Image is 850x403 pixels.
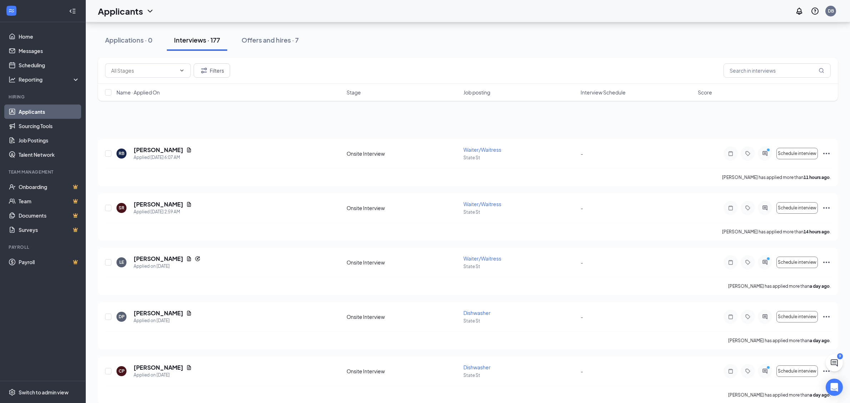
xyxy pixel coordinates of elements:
[119,205,124,211] div: SR
[119,314,125,320] div: DP
[19,180,80,194] a: OnboardingCrown
[804,229,830,234] b: 14 hours ago
[19,58,80,72] a: Scheduling
[19,255,80,269] a: PayrollCrown
[463,146,501,153] span: Waiter/Waitress
[134,200,183,208] h5: [PERSON_NAME]
[776,202,818,214] button: Schedule interview
[765,365,774,371] svg: PrimaryDot
[463,201,501,207] span: Waiter/Waitress
[761,368,769,374] svg: ActiveChat
[347,259,459,266] div: Onsite Interview
[134,309,183,317] h5: [PERSON_NAME]
[186,256,192,262] svg: Document
[581,89,626,96] span: Interview Schedule
[347,89,361,96] span: Stage
[134,372,192,379] div: Applied on [DATE]
[581,150,583,157] span: -
[810,392,830,398] b: a day ago
[463,372,576,378] p: State St
[744,368,752,374] svg: Tag
[776,311,818,322] button: Schedule interview
[463,318,576,324] p: State St
[69,8,76,15] svg: Collapse
[347,204,459,212] div: Onsite Interview
[19,223,80,237] a: SurveysCrown
[9,169,78,175] div: Team Management
[174,35,220,44] div: Interviews · 177
[761,151,769,156] svg: ActiveChat
[347,150,459,157] div: Onsite Interview
[581,205,583,211] span: -
[19,29,80,44] a: Home
[726,259,735,265] svg: Note
[186,201,192,207] svg: Document
[726,314,735,320] svg: Note
[822,312,831,321] svg: Ellipses
[200,66,208,75] svg: Filter
[116,89,160,96] span: Name · Applied On
[724,63,831,78] input: Search in interviews
[463,364,491,370] span: Dishwasher
[9,244,78,250] div: Payroll
[744,205,752,211] svg: Tag
[194,63,230,78] button: Filter Filters
[186,365,192,370] svg: Document
[761,314,769,320] svg: ActiveChat
[826,354,843,372] button: ChatActive
[347,313,459,320] div: Onsite Interview
[111,67,176,74] input: All Stages
[581,259,583,266] span: -
[811,7,819,15] svg: QuestionInfo
[186,310,192,316] svg: Document
[776,257,818,268] button: Schedule interview
[819,68,824,73] svg: MagnifyingGlass
[119,259,124,265] div: LE
[8,7,15,14] svg: WorkstreamLogo
[744,151,752,156] svg: Tag
[134,208,192,215] div: Applied [DATE] 2:59 AM
[242,35,299,44] div: Offers and hires · 7
[698,89,712,96] span: Score
[776,148,818,159] button: Schedule interview
[19,389,69,396] div: Switch to admin view
[9,76,16,83] svg: Analysis
[822,258,831,267] svg: Ellipses
[778,151,816,156] span: Schedule interview
[134,146,183,154] h5: [PERSON_NAME]
[463,263,576,270] p: State St
[119,150,124,156] div: RB
[134,317,192,324] div: Applied on [DATE]
[463,310,491,316] span: Dishwasher
[722,174,831,180] p: [PERSON_NAME] has applied more than .
[722,229,831,235] p: [PERSON_NAME] has applied more than .
[726,368,735,374] svg: Note
[105,35,153,44] div: Applications · 0
[778,314,816,319] span: Schedule interview
[581,314,583,320] span: -
[728,283,831,289] p: [PERSON_NAME] has applied more than .
[9,389,16,396] svg: Settings
[810,338,830,343] b: a day ago
[19,147,80,162] a: Talent Network
[822,204,831,212] svg: Ellipses
[726,205,735,211] svg: Note
[134,154,192,161] div: Applied [DATE] 6:07 AM
[761,259,769,265] svg: ActiveChat
[19,208,80,223] a: DocumentsCrown
[822,149,831,158] svg: Ellipses
[19,105,80,119] a: Applicants
[765,257,774,262] svg: PrimaryDot
[826,379,843,396] div: Open Intercom Messenger
[830,359,839,367] svg: ChatActive
[19,119,80,133] a: Sourcing Tools
[761,205,769,211] svg: ActiveChat
[828,8,834,14] div: DB
[728,392,831,398] p: [PERSON_NAME] has applied more than .
[463,89,490,96] span: Job posting
[728,338,831,344] p: [PERSON_NAME] has applied more than .
[581,368,583,374] span: -
[744,314,752,320] svg: Tag
[795,7,804,15] svg: Notifications
[98,5,143,17] h1: Applicants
